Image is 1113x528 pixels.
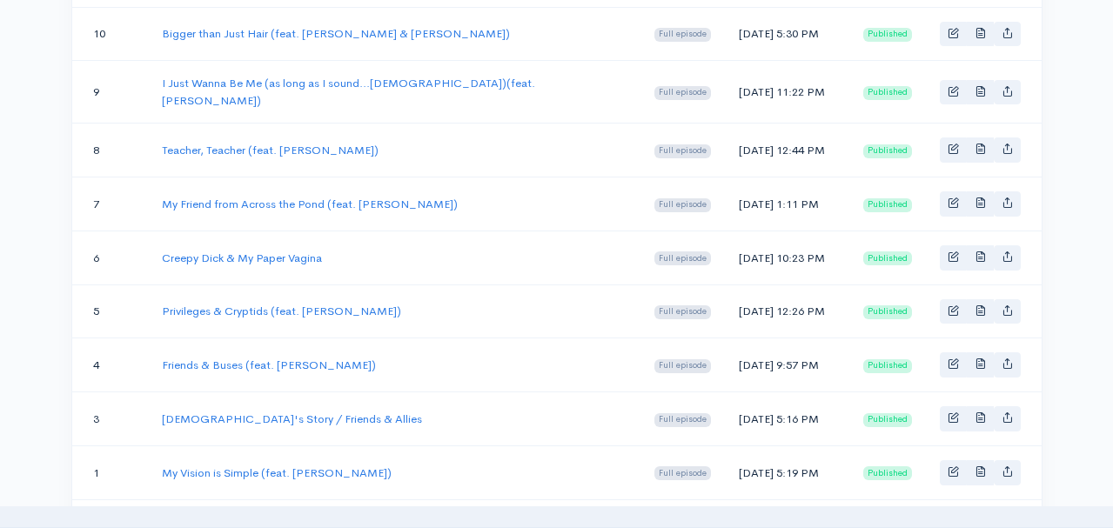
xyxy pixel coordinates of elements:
td: 10 [72,7,149,61]
span: Published [863,28,912,42]
span: Published [863,466,912,480]
td: [DATE] 9:57 PM [725,338,849,392]
span: Full episode [654,198,711,212]
td: 5 [72,284,149,338]
div: Basic example [940,22,1021,47]
div: Basic example [940,245,1021,271]
td: [DATE] 12:44 PM [725,124,849,177]
a: Bigger than Just Hair (feat. [PERSON_NAME] & [PERSON_NAME]) [162,26,510,41]
span: Published [863,144,912,158]
span: Full episode [654,144,711,158]
div: Basic example [940,460,1021,485]
td: 9 [72,61,149,124]
span: Full episode [654,359,711,373]
td: [DATE] 10:23 PM [725,231,849,284]
span: Published [863,198,912,212]
a: My Friend from Across the Pond (feat. [PERSON_NAME]) [162,197,458,211]
td: [DATE] 1:11 PM [725,177,849,231]
td: 7 [72,177,149,231]
td: 4 [72,338,149,392]
a: Privileges & Cryptids (feat. [PERSON_NAME]) [162,304,401,318]
span: Full episode [654,86,711,100]
span: Full episode [654,251,711,265]
a: My Vision is Simple (feat. [PERSON_NAME]) [162,465,392,480]
td: [DATE] 12:26 PM [725,284,849,338]
td: 1 [72,445,149,498]
span: Full episode [654,28,711,42]
td: [DATE] 11:22 PM [725,61,849,124]
div: Basic example [940,137,1021,163]
td: [DATE] 5:19 PM [725,445,849,498]
td: [DATE] 5:30 PM [725,7,849,61]
td: 3 [72,392,149,446]
div: Basic example [940,299,1021,324]
td: [DATE] 5:16 PM [725,392,849,446]
a: Friends & Buses (feat. [PERSON_NAME]) [162,358,376,372]
div: Basic example [940,406,1021,431]
div: Basic example [940,80,1021,105]
a: [DEMOGRAPHIC_DATA]'s Story / Friends & Allies [162,411,422,426]
a: I Just Wanna Be Me (as long as I sound...[DEMOGRAPHIC_DATA])(feat. [PERSON_NAME]) [162,76,535,108]
span: Full episode [654,305,711,319]
a: Creepy Dick & My Paper Vagina [162,251,322,265]
td: 6 [72,231,149,284]
a: Teacher, Teacher (feat. [PERSON_NAME]) [162,143,379,157]
span: Full episode [654,466,711,480]
span: Published [863,86,912,100]
div: Basic example [940,191,1021,217]
span: Published [863,251,912,265]
td: 8 [72,124,149,177]
span: Published [863,413,912,427]
span: Full episode [654,413,711,427]
div: Basic example [940,352,1021,378]
span: Published [863,305,912,319]
span: Published [863,359,912,373]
